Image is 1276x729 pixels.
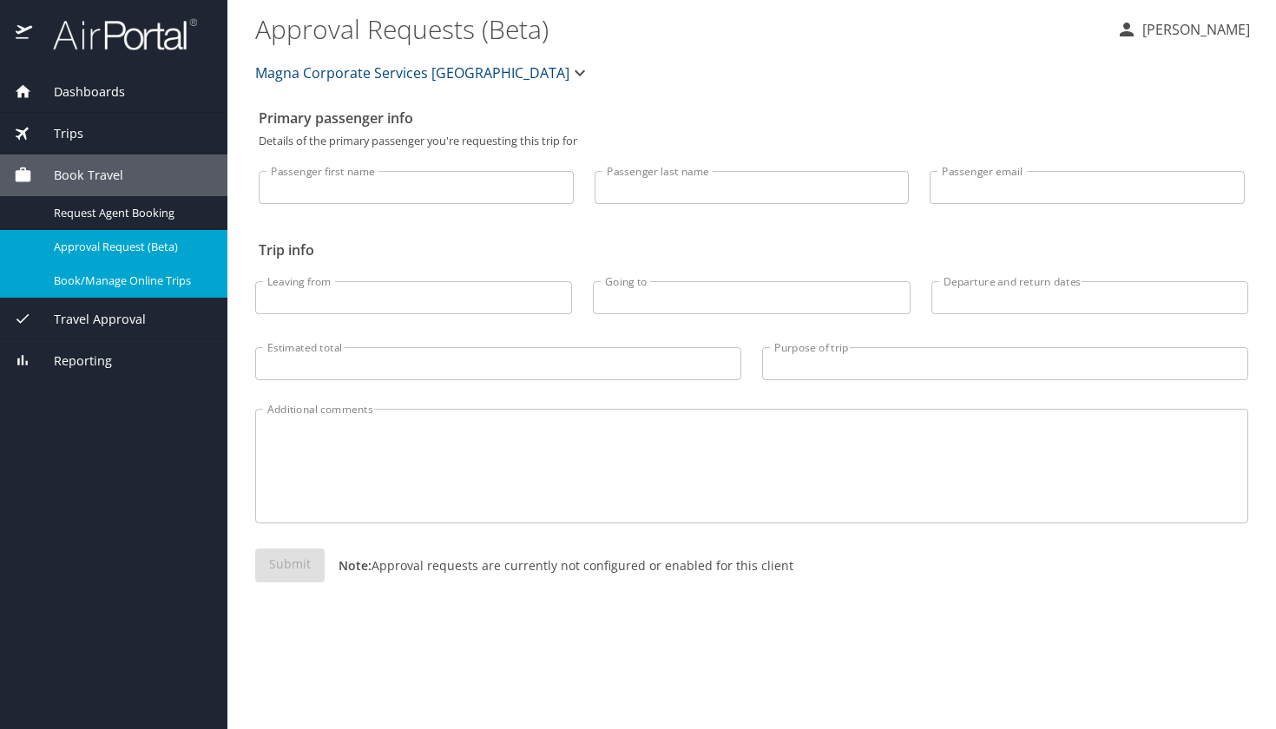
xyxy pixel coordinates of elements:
[255,61,569,85] span: Magna Corporate Services [GEOGRAPHIC_DATA]
[259,104,1245,132] h2: Primary passenger info
[255,2,1102,56] h1: Approval Requests (Beta)
[259,135,1245,147] p: Details of the primary passenger you're requesting this trip for
[32,310,146,329] span: Travel Approval
[16,17,34,51] img: icon-airportal.png
[32,124,83,143] span: Trips
[54,205,207,221] span: Request Agent Booking
[54,239,207,255] span: Approval Request (Beta)
[32,351,112,371] span: Reporting
[259,236,1245,264] h2: Trip info
[1137,19,1250,40] p: [PERSON_NAME]
[248,56,597,90] button: Magna Corporate Services [GEOGRAPHIC_DATA]
[339,557,372,574] strong: Note:
[34,17,197,51] img: airportal-logo.png
[325,556,793,575] p: Approval requests are currently not configured or enabled for this client
[32,166,123,185] span: Book Travel
[1109,14,1257,45] button: [PERSON_NAME]
[54,273,207,289] span: Book/Manage Online Trips
[32,82,125,102] span: Dashboards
